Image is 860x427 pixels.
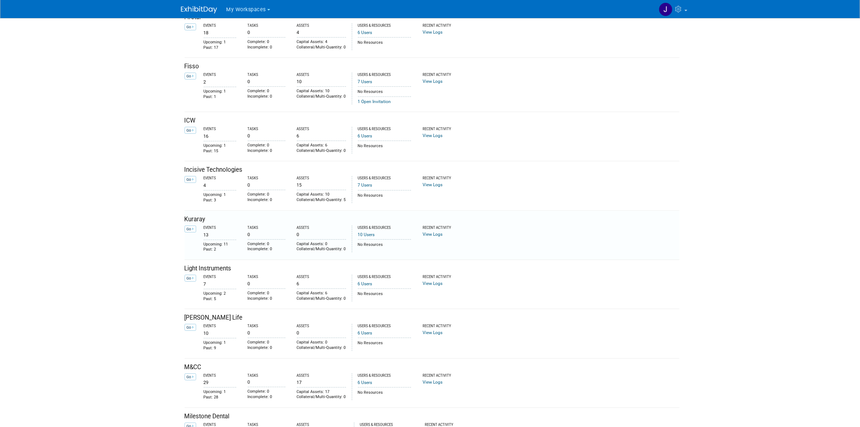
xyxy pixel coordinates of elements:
[248,329,285,336] div: 0
[185,24,196,30] a: Go
[204,378,236,385] div: 29
[358,127,411,132] div: Users & Resources
[423,127,465,132] div: Recent Activity
[204,143,236,149] div: Upcoming: 1
[185,275,196,282] a: Go
[297,143,346,148] div: Capital Assets: 6
[297,89,346,94] div: Capital Assets: 10
[358,330,372,336] a: 6 Users
[204,279,236,287] div: 7
[423,232,442,237] a: View Logs
[297,45,346,50] div: Collateral/Multi-Quantity: 0
[181,6,217,13] img: ExhibitDay
[185,373,196,380] a: Go
[248,132,285,139] div: 0
[248,296,285,302] div: Incomplete: 0
[423,373,465,378] div: Recent Activity
[248,291,285,296] div: Complete: 0
[185,324,196,331] a: Go
[204,329,236,336] div: 10
[248,275,285,279] div: Tasks
[204,28,236,36] div: 18
[204,389,236,395] div: Upcoming: 1
[423,133,442,138] a: View Logs
[358,232,375,237] a: 10 Users
[297,77,346,85] div: 10
[423,79,442,84] a: View Logs
[248,77,285,85] div: 0
[358,144,383,148] span: No Resources
[297,226,346,230] div: Assets
[204,94,236,100] div: Past: 1
[204,275,236,279] div: Events
[659,3,673,16] img: Justin Newborn
[185,62,679,71] div: Fisso
[297,324,346,329] div: Assets
[204,230,236,238] div: 13
[204,395,236,400] div: Past: 28
[248,340,285,345] div: Complete: 0
[204,373,236,378] div: Events
[248,279,285,287] div: 0
[297,39,346,45] div: Capital Assets: 4
[358,30,372,35] a: 6 Users
[248,373,285,378] div: Tasks
[297,230,346,238] div: 0
[185,226,196,232] a: Go
[297,291,346,296] div: Capital Assets: 6
[204,45,236,51] div: Past: 17
[297,132,346,139] div: 6
[423,182,442,187] a: View Logs
[185,215,679,224] div: Kuraray
[358,390,383,395] span: No Resources
[423,324,465,329] div: Recent Activity
[204,226,236,230] div: Events
[248,45,285,50] div: Incomplete: 0
[204,132,236,139] div: 16
[358,183,372,188] a: 7 Users
[423,281,442,286] a: View Logs
[204,89,236,94] div: Upcoming: 1
[297,197,346,203] div: Collateral/Multi-Quantity: 5
[297,329,346,336] div: 0
[297,24,346,28] div: Assets
[248,324,285,329] div: Tasks
[248,89,285,94] div: Complete: 0
[358,341,383,345] span: No Resources
[423,226,465,230] div: Recent Activity
[358,242,383,247] span: No Resources
[248,247,285,252] div: Incomplete: 0
[297,340,346,345] div: Capital Assets: 0
[204,242,236,247] div: Upcoming: 11
[297,378,346,385] div: 17
[185,363,679,372] div: M&CC
[358,275,411,279] div: Users & Resources
[204,198,236,203] div: Past: 3
[248,197,285,203] div: Incomplete: 0
[204,296,236,302] div: Past: 5
[423,30,442,35] a: View Logs
[297,73,346,77] div: Assets
[297,275,346,279] div: Assets
[358,99,391,104] a: 1 Open Invitation
[248,230,285,238] div: 0
[248,345,285,351] div: Incomplete: 0
[358,89,383,94] span: No Resources
[297,373,346,378] div: Assets
[297,148,346,154] div: Collateral/Multi-Quantity: 0
[204,340,236,346] div: Upcoming: 1
[297,296,346,302] div: Collateral/Multi-Quantity: 0
[423,24,465,28] div: Recent Activity
[248,242,285,247] div: Complete: 0
[248,181,285,188] div: 0
[204,77,236,85] div: 2
[297,176,346,181] div: Assets
[185,166,679,174] div: Incisive Technologies
[204,346,236,351] div: Past: 9
[204,127,236,132] div: Events
[248,24,285,28] div: Tasks
[358,281,372,286] a: 6 Users
[297,94,346,99] div: Collateral/Multi-Quantity: 0
[248,143,285,148] div: Complete: 0
[248,192,285,197] div: Complete: 0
